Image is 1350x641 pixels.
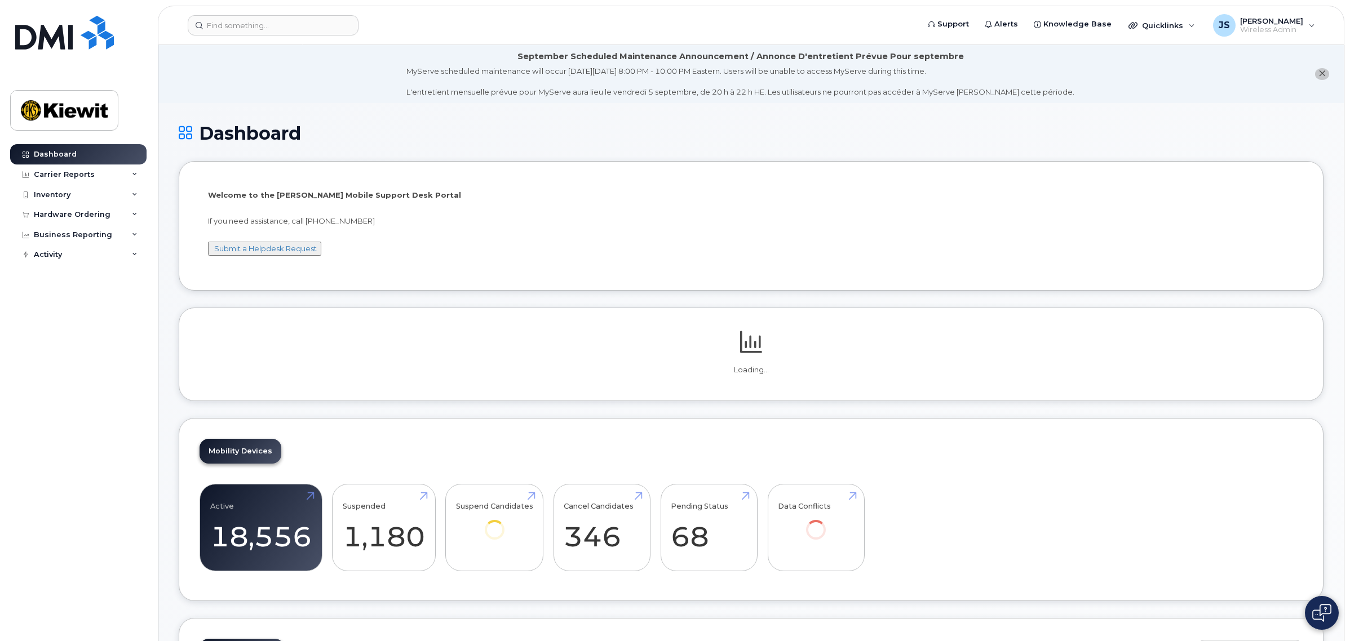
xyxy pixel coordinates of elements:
button: close notification [1315,68,1329,80]
img: Open chat [1312,604,1331,622]
a: Active 18,556 [210,491,312,565]
button: Submit a Helpdesk Request [208,242,321,256]
p: Loading... [200,365,1303,375]
h1: Dashboard [179,123,1324,143]
p: If you need assistance, call [PHONE_NUMBER] [208,216,1294,226]
a: Cancel Candidates 346 [564,491,640,565]
a: Pending Status 68 [671,491,747,565]
a: Mobility Devices [200,439,281,464]
a: Suspend Candidates [456,491,533,555]
p: Welcome to the [PERSON_NAME] Mobile Support Desk Portal [208,190,1294,201]
div: September Scheduled Maintenance Announcement / Annonce D'entretient Prévue Pour septembre [517,51,964,63]
a: Data Conflicts [778,491,854,555]
div: MyServe scheduled maintenance will occur [DATE][DATE] 8:00 PM - 10:00 PM Eastern. Users will be u... [406,66,1074,97]
a: Submit a Helpdesk Request [214,244,317,253]
a: Suspended 1,180 [343,491,425,565]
